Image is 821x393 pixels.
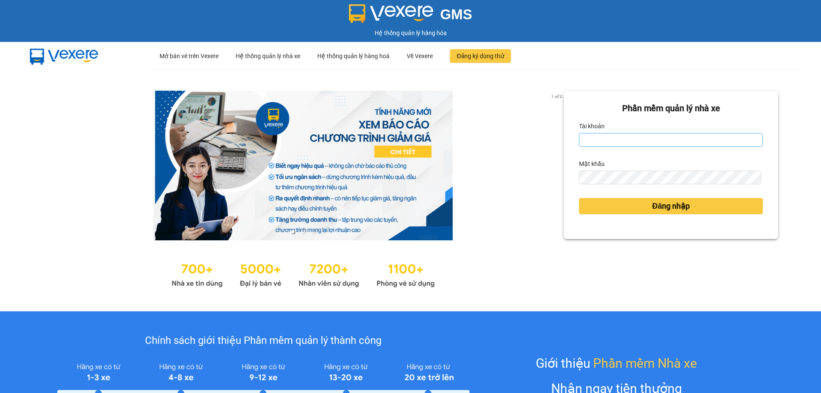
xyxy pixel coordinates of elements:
[57,333,469,349] div: Chính sách giới thiệu Phần mềm quản lý thành công
[552,91,564,240] button: next slide / item
[536,353,697,373] div: Giới thiệu
[457,51,504,61] span: Đăng ký dùng thử
[579,133,763,147] input: Tài khoản
[159,42,219,70] div: Mở bán vé trên Vexere
[652,200,690,212] span: Đăng nhập
[43,91,55,240] button: previous slide / item
[171,257,435,290] img: Statistics.png
[440,6,472,22] span: GMS
[579,119,605,133] label: Tài khoản
[549,91,564,102] p: 1 of 3
[291,230,295,233] li: slide item 1
[593,353,697,373] span: Phần mềm Nhà xe
[236,42,300,70] div: Hệ thống quản lý nhà xe
[579,157,605,171] label: Mật khẩu
[450,49,511,63] button: Đăng ký dùng thử
[349,13,473,20] a: GMS
[312,230,315,233] li: slide item 3
[579,171,761,184] input: Mật khẩu
[301,230,305,233] li: slide item 2
[579,102,763,115] div: Phần mềm quản lý nhà xe
[407,42,433,70] div: Về Vexere
[21,42,107,70] img: mbUUG5Q.png
[579,198,763,214] button: Đăng nhập
[2,28,819,38] div: Hệ thống quản lý hàng hóa
[349,4,434,23] img: logo 2
[317,42,390,70] div: Hệ thống quản lý hàng hoá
